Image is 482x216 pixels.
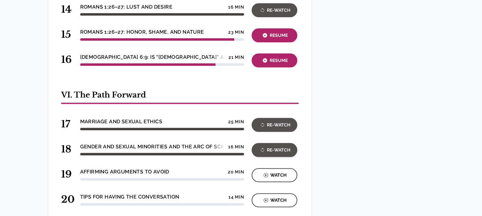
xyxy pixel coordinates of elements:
div: Re-Watch [254,146,295,154]
span: 16 [61,54,73,65]
button: Resume [252,53,297,67]
h4: 23 min [228,30,244,35]
h4: 16 min [228,144,244,149]
h2: VI. The Path Forward [61,90,299,104]
h4: 21 min [228,55,244,60]
button: Re-Watch [252,3,297,17]
div: Resume [254,32,295,39]
button: Re-Watch [252,143,297,157]
h4: Affirming Arguments to Avoid [80,168,169,176]
div: Re-Watch [254,7,295,14]
div: Watch [254,197,295,204]
button: Watch [252,168,297,182]
h4: Gender and Sexual Minorities and the Arc of Scripture [80,143,243,151]
span: 20 [61,193,73,205]
button: Re-Watch [252,118,297,132]
div: Watch [254,172,295,179]
h4: Tips for Having the Conversation [80,193,179,201]
h4: 14 min [228,194,244,199]
span: 18 [61,143,73,155]
span: 19 [61,168,73,180]
h4: Romans 1:26–27: Lust and Desire [80,3,172,11]
div: Re-Watch [254,121,295,129]
h4: Romans 1:26–27: Honor, Shame, and Nature [80,28,204,36]
button: Resume [252,28,297,42]
h4: 16 min [228,4,244,10]
h4: Marriage and Sexual Ethics [80,118,162,125]
button: Watch [252,193,297,207]
h4: 20 min [228,169,244,174]
h4: [DEMOGRAPHIC_DATA] 6:9: Is “[DEMOGRAPHIC_DATA]” an Accurate Translation? [80,53,298,61]
h4: 25 min [228,119,244,124]
span: 14 [61,3,73,15]
span: 17 [61,118,73,130]
div: Resume [254,57,295,64]
span: 15 [61,29,73,40]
